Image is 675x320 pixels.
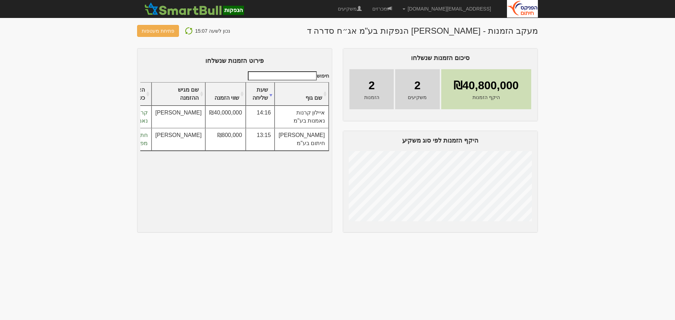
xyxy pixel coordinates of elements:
td: 13:15 [246,128,275,151]
td: [PERSON_NAME] [152,106,206,128]
span: 2 [368,78,375,94]
img: SmartBull Logo [142,2,246,16]
td: ₪40,000,000 [205,106,246,128]
button: פתיחת מעטפות [137,25,179,37]
label: חיפוש [245,71,329,80]
span: סיכום הזמנות שנשלחו [411,54,470,61]
span: משקיעים [408,94,427,101]
span: היקף הזמנות [472,94,500,101]
span: חתם / מפיץ [133,132,148,146]
input: חיפוש [248,71,317,80]
h1: מעקב הזמנות - [PERSON_NAME] הנפקות בע"מ אג״ח סדרה ד [307,26,538,35]
p: נכון לשעה 15:07 [195,26,230,35]
th: שם מגיש ההזמנה : activate to sort column ascending [152,83,206,106]
img: refresh-icon.png [185,27,193,35]
span: היקף הזמנות לפי סוג משקיע [402,137,478,144]
td: 14:16 [246,106,275,128]
span: הזמנות [364,94,379,101]
span: ₪40,800,000 [454,78,519,94]
td: [PERSON_NAME] [152,128,206,151]
th: שם גוף : activate to sort column ascending [275,83,329,106]
th: שעת שליחה : activate to sort column ascending [246,83,275,106]
td: [PERSON_NAME] חיתום בע"מ [275,128,329,151]
span: פירוט הזמנות שנשלחו [205,57,264,64]
th: שווי הזמנה : activate to sort column ascending [205,83,246,106]
td: ₪800,000 [205,128,246,151]
td: איילון קרנות נאמנות בע"מ [275,106,329,128]
span: 2 [414,78,420,94]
